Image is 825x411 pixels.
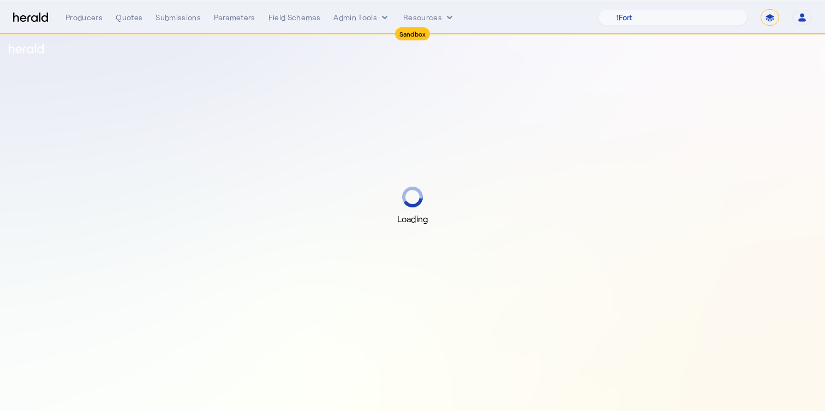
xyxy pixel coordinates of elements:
[214,12,255,23] div: Parameters
[403,12,455,23] button: Resources dropdown menu
[268,12,321,23] div: Field Schemas
[116,12,142,23] div: Quotes
[156,12,201,23] div: Submissions
[395,27,431,40] div: Sandbox
[333,12,390,23] button: internal dropdown menu
[65,12,103,23] div: Producers
[13,13,48,23] img: Herald Logo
